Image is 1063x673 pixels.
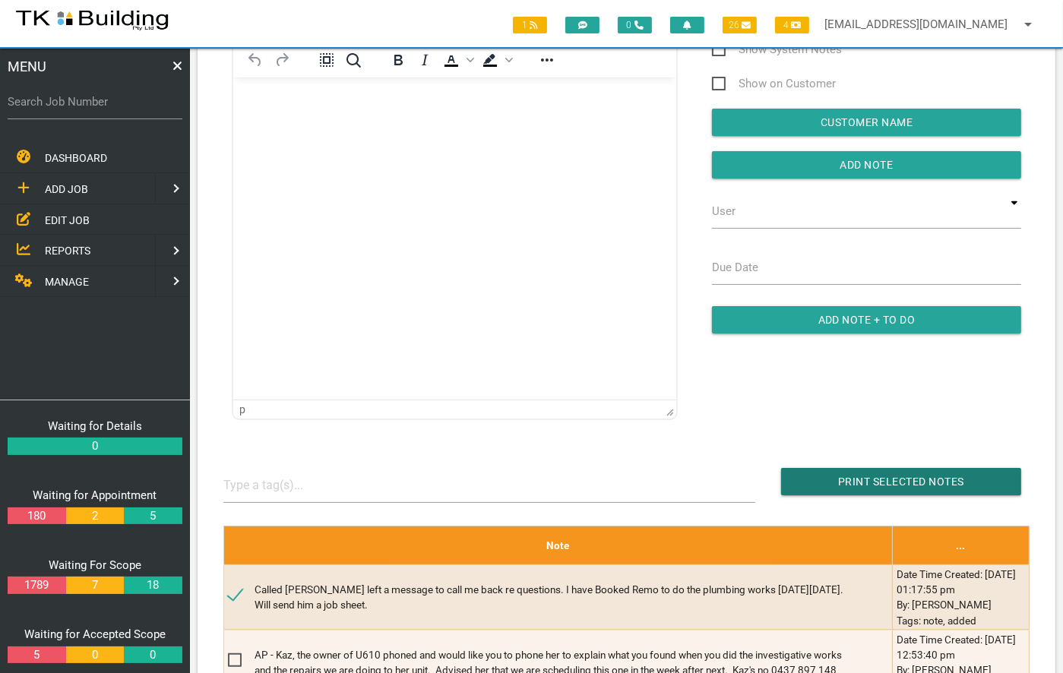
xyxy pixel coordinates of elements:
iframe: Rich Text Area [233,77,676,400]
span: 26 [723,17,757,33]
a: Waiting For Scope [49,558,141,572]
span: REPORTS [45,245,90,257]
a: Waiting for Accepted Scope [24,627,166,641]
div: p [239,403,245,415]
a: 5 [124,507,182,525]
span: DASHBOARD [45,152,107,164]
div: Text color Black [438,49,476,71]
span: 0 [618,17,652,33]
button: Undo [242,49,268,71]
button: Select all [314,49,340,71]
button: Reveal or hide additional toolbar items [534,49,560,71]
a: 5 [8,646,65,664]
span: ADD JOB [45,183,88,195]
a: 180 [8,507,65,525]
a: 2 [66,507,124,525]
a: 0 [66,646,124,664]
input: Add Note [712,151,1021,179]
input: Print Selected Notes [781,468,1021,495]
span: MANAGE [45,276,89,288]
p: Called [PERSON_NAME] left a message to call me back re questions. I have Booked Remo to do the pl... [255,582,849,613]
span: EDIT JOB [45,213,90,226]
a: 18 [124,577,182,594]
a: 1789 [8,577,65,594]
button: Find and replace [340,49,366,71]
span: 4 [775,17,809,33]
a: 0 [124,646,182,664]
th: Note [223,526,892,564]
a: Waiting for Appointment [33,488,157,502]
a: Waiting for Details [48,419,142,433]
button: Italic [412,49,438,71]
span: Show on Customer [712,74,836,93]
label: Search Job Number [8,93,182,111]
td: Date Time Created: [DATE] 01:17:55 pm By: [PERSON_NAME] Tags: note, added [893,564,1030,630]
img: s3file [15,8,169,32]
a: 0 [8,438,182,455]
button: Bold [385,49,411,71]
input: Customer Name [712,109,1021,136]
span: MENU [8,56,46,77]
th: ... [893,526,1030,564]
input: Add Note + To Do [712,306,1021,333]
span: 1 [513,17,547,33]
label: Due Date [712,259,758,276]
div: Press the Up and Down arrow keys to resize the editor. [666,403,674,416]
a: 7 [66,577,124,594]
div: Background color Black [477,49,515,71]
input: Type a tag(s)... [223,468,337,502]
button: Redo [269,49,295,71]
span: Show System Notes [712,40,842,59]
